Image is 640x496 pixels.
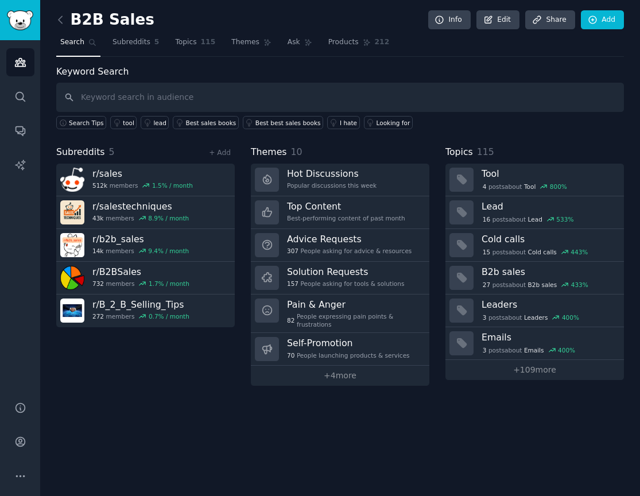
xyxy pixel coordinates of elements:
span: 14k [92,247,103,255]
div: 400 % [558,346,575,354]
h3: Tool [482,168,616,180]
img: GummySearch logo [7,10,33,30]
h3: r/ salestechniques [92,200,189,212]
a: Self-Promotion70People launching products & services [251,333,429,366]
div: lead [153,119,166,127]
h3: Emails [482,331,616,343]
div: 533 % [556,215,573,223]
span: B2b sales [528,281,557,289]
span: 272 [92,312,104,320]
div: 0.7 % / month [149,312,189,320]
a: Lead16postsaboutLead533% [445,196,624,229]
span: 82 [287,316,294,324]
h3: Cold calls [482,233,616,245]
a: Leaders3postsaboutLeaders400% [445,294,624,327]
span: 27 [483,281,490,289]
a: Emails3postsaboutEmails400% [445,327,624,360]
a: Topics115 [171,33,219,57]
img: sales [60,168,84,192]
span: Lead [528,215,542,223]
a: I hate [327,116,360,129]
span: Ask [288,37,300,48]
h3: B2b sales [482,266,616,278]
span: Search [60,37,84,48]
a: Pain & Anger82People expressing pain points & frustrations [251,294,429,334]
a: Best sales books [173,116,238,129]
div: 1.7 % / month [149,280,189,288]
span: Emails [524,346,544,354]
a: B2b sales27postsaboutB2b sales433% [445,262,624,294]
h3: r/ B_2_B_Selling_Tips [92,299,189,311]
a: lead [141,116,169,129]
img: salestechniques [60,200,84,224]
div: post s about [482,247,589,257]
a: r/salestechniques43kmembers8.9% / month [56,196,235,229]
span: 212 [375,37,390,48]
a: Edit [476,10,519,30]
a: + Add [209,149,231,157]
div: post s about [482,181,568,192]
div: tool [123,119,134,127]
h3: r/ b2b_sales [92,233,189,245]
h3: r/ sales [92,168,193,180]
span: 732 [92,280,104,288]
h2: B2B Sales [56,11,154,29]
span: Subreddits [113,37,150,48]
span: 512k [92,181,107,189]
span: 115 [201,37,216,48]
div: 8.9 % / month [148,214,189,222]
a: Looking for [364,116,413,129]
a: Advice Requests307People asking for advice & resources [251,229,429,262]
span: Leaders [524,313,548,321]
button: Search Tips [56,116,106,129]
a: r/B2BSales732members1.7% / month [56,262,235,294]
a: r/B_2_B_Selling_Tips272members0.7% / month [56,294,235,327]
h3: Top Content [287,200,405,212]
h3: Leaders [482,299,616,311]
div: People asking for advice & resources [287,247,412,255]
div: 443 % [571,248,588,256]
img: B2BSales [60,266,84,290]
a: tool [110,116,137,129]
a: r/sales512kmembers1.5% / month [56,164,235,196]
span: Topics [175,37,196,48]
div: Best best sales books [255,119,321,127]
div: post s about [482,214,575,224]
span: 10 [291,146,302,157]
span: Tool [524,183,536,191]
div: post s about [482,280,589,290]
a: Cold calls15postsaboutCold calls443% [445,229,624,262]
span: 157 [287,280,298,288]
h3: Advice Requests [287,233,412,245]
span: Search Tips [69,119,104,127]
a: Ask [284,33,316,57]
label: Keyword Search [56,66,129,77]
a: +4more [251,366,429,386]
a: Products212 [324,33,393,57]
div: members [92,280,189,288]
a: Info [428,10,471,30]
div: members [92,181,193,189]
h3: Pain & Anger [287,299,421,311]
span: 5 [154,37,160,48]
div: 9.4 % / month [148,247,189,255]
a: Best best sales books [243,116,323,129]
div: members [92,247,189,255]
span: 3 [483,346,487,354]
span: Themes [251,145,287,160]
div: People expressing pain points & frustrations [287,312,421,328]
img: b2b_sales [60,233,84,257]
div: 800 % [550,183,567,191]
a: Add [581,10,624,30]
div: 1.5 % / month [152,181,193,189]
a: Share [525,10,575,30]
div: post s about [482,312,580,323]
span: 3 [483,313,487,321]
span: 115 [477,146,494,157]
a: Tool4postsaboutTool800% [445,164,624,196]
span: Themes [231,37,259,48]
div: members [92,312,189,320]
h3: Solution Requests [287,266,404,278]
h3: Lead [482,200,616,212]
span: 15 [483,248,490,256]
